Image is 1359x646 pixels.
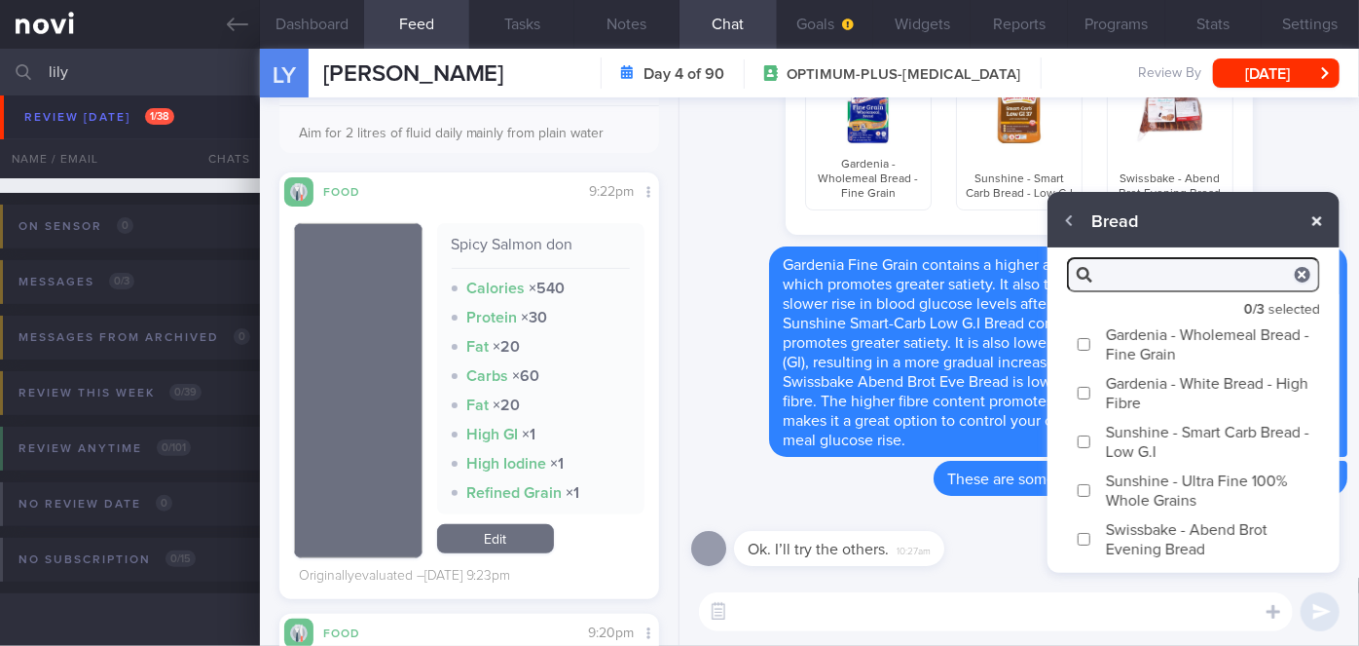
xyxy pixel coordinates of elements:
div: Sunshine - Smart Carb Bread - Low G.I [956,30,1083,210]
span: 0 [117,217,133,234]
strong: × 20 [494,339,521,355]
span: Review By [1138,65,1201,83]
strong: × 60 [513,368,540,384]
div: No review date [14,491,177,517]
strong: Calories [467,281,526,296]
button: [DATE] [1213,58,1340,88]
span: 9:20pm [588,627,634,640]
span: These are some better types of bread to consider [947,472,1281,487]
div: Food [313,182,391,199]
div: Food [313,624,391,640]
span: Aim for 2 litres of fluid daily mainly from plain water [299,127,605,140]
span: [PERSON_NAME] [12,143,133,159]
div: [EMAIL_ADDRESS][DOMAIN_NAME] [12,166,248,180]
label: Sunshine - Ultra Fine 100% Whole Grains [1047,466,1340,514]
input: Gardenia - White Bread - High Fibre [1077,387,1091,399]
div: selected [1047,294,1340,320]
div: Originally evaluated – [DATE] 9:23pm [299,568,511,586]
strong: × 30 [522,310,548,325]
span: [PERSON_NAME] [323,62,504,86]
span: 0 / 3 [109,273,134,289]
span: 0 [156,495,172,512]
strong: × 1 [567,485,580,501]
span: 0 / 15 [165,551,196,567]
strong: × 1 [523,427,536,442]
div: Spicy Salmon don [452,235,630,269]
span: 0 / 39 [169,384,202,400]
span: Swissbake Abend Brot Eve Bread is low in carbs, high in protein, and high in fibre. The higher fi... [783,374,1316,448]
strong: Fat [467,398,490,413]
div: No subscription [14,547,201,573]
div: Messages [14,269,139,295]
div: Messages from Archived [14,324,255,351]
input: Gardenia - Wholemeal Bread - Fine Grain [1077,338,1091,351]
strong: × 20 [494,398,521,413]
a: Edit [437,524,554,553]
strong: Refined Grain [467,485,563,501]
input: Sunshine - Ultra Fine 100% Whole Grains [1077,484,1091,497]
label: Swissbake - Abend Brot Evening Bread [1047,514,1340,563]
div: Gardenia - Wholemeal Bread - Fine Grain [805,30,932,210]
strong: × 1 [551,456,565,472]
strong: 0 / 3 [1244,303,1268,317]
strong: Day 4 of 90 [643,64,724,84]
strong: × 540 [530,281,566,296]
div: LY [247,37,320,112]
span: Bread [1091,211,1138,234]
span: Ok. I’ll try the others. [748,542,889,557]
img: Spicy Salmon don [294,223,422,558]
div: Review this week [14,380,206,406]
span: OPTIMUM-PLUS-[MEDICAL_DATA] [787,65,1020,85]
div: Swissbake - Abend Brot Evening Bread [1107,30,1233,210]
input: Sunshine - Smart Carb Bread - Low G.I [1077,436,1091,448]
strong: Protein [467,310,518,325]
div: On sensor [14,213,138,240]
strong: Fat [467,339,490,355]
label: Gardenia - White Bread - High Fibre [1047,368,1340,417]
span: 10:27am [897,540,931,558]
span: Gardenia Fine Grain contains a higher amount of fibre compared to white bread, which promotes gre... [783,257,1324,312]
span: Sunshine Smart-Carb Low G.I Bread contains a high amount of fibre, which promotes greater satiety... [783,316,1314,370]
label: Sunshine - Smart Carb Bread - Low G.I [1047,417,1340,466]
strong: Carbs [467,368,509,384]
span: 0 / 101 [157,439,191,456]
div: Review anytime [14,436,196,462]
strong: High GI [467,427,519,442]
span: 9:22pm [589,185,634,199]
input: Swissbake - Abend Brot Evening Bread [1077,533,1091,546]
strong: High Iodine [467,456,547,472]
label: Gardenia - Wholemeal Bread - Fine Grain [1047,320,1340,368]
span: 0 [234,328,250,345]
